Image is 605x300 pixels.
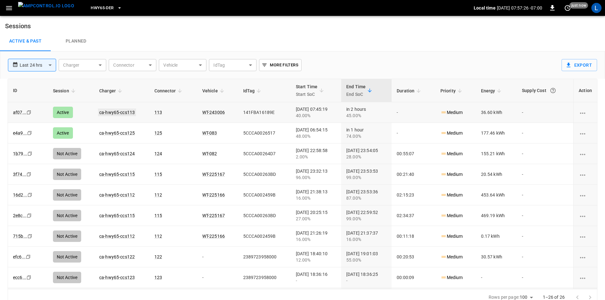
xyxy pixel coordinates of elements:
[517,205,573,226] td: -
[346,154,387,160] div: 28.00%
[238,247,291,267] td: 2389723958000
[53,272,81,283] div: Not Active
[476,143,517,164] td: 155.21 kWh
[53,210,81,221] div: Not Active
[13,192,27,197] a: 16d2...
[522,85,568,96] div: Supply Cost
[13,151,27,156] a: 1b79...
[53,251,81,263] div: Not Active
[579,233,592,239] div: charging session options
[27,150,33,157] div: copy
[440,109,463,116] p: Medium
[440,130,463,137] p: Medium
[579,192,592,198] div: charging session options
[238,164,291,185] td: 5CCCA00263BD
[88,2,124,14] button: HWY65-DER
[99,192,135,197] a: ca-hwy65-ccs112
[517,226,573,247] td: -
[202,87,226,95] span: Vehicle
[517,143,573,164] td: -
[296,83,318,98] div: Start Time
[476,123,517,143] td: 177.46 kWh
[154,130,162,136] a: 125
[99,275,135,280] a: ca-hwy65-ccs123
[476,185,517,205] td: 453.64 kWh
[26,109,32,116] div: copy
[440,254,463,260] p: Medium
[296,250,336,263] div: [DATE] 18:40:10
[18,2,74,10] img: ampcontrol.io logo
[476,102,517,123] td: 36.60 kWh
[392,226,435,247] td: 00:11:18
[346,90,366,98] p: End SoC
[51,31,101,51] a: Planned
[99,172,135,177] a: ca-hwy65-ccs115
[579,109,592,116] div: charging session options
[296,90,318,98] p: Start SoC
[392,185,435,205] td: 02:15:23
[154,151,162,156] a: 124
[27,191,33,198] div: copy
[296,271,336,284] div: [DATE] 18:36:16
[476,247,517,267] td: 30.57 kWh
[27,233,33,240] div: copy
[53,189,81,201] div: Not Active
[517,247,573,267] td: -
[296,174,336,181] div: 96.00%
[296,106,336,119] div: [DATE] 07:45:19
[573,79,597,102] th: Action
[346,257,387,263] div: 55.00%
[579,212,592,219] div: charging session options
[392,205,435,226] td: 02:34:37
[440,274,463,281] p: Medium
[474,5,496,11] p: Local time
[53,169,81,180] div: Not Active
[346,271,387,284] div: [DATE] 18:36:25
[53,148,81,159] div: Not Active
[591,3,602,13] div: profile-icon
[346,147,387,160] div: [DATE] 23:54:05
[154,254,162,259] a: 122
[296,133,336,139] div: 48.00%
[440,171,463,178] p: Medium
[346,83,366,98] div: End Time
[26,212,33,219] div: copy
[296,168,336,181] div: [DATE] 23:32:13
[238,143,291,164] td: 5CCCA00264D7
[440,150,463,157] p: Medium
[346,236,387,243] div: 16.00%
[481,87,504,95] span: Energy
[476,164,517,185] td: 20.54 kWh
[26,274,32,281] div: copy
[517,185,573,205] td: -
[392,267,435,288] td: 00:00:09
[197,247,238,267] td: -
[440,212,463,219] p: Medium
[296,209,336,222] div: [DATE] 20:25:15
[346,127,387,139] div: in 1 hour
[346,277,387,284] div: -
[346,230,387,243] div: [DATE] 21:37:37
[579,150,592,157] div: charging session options
[517,102,573,123] td: -
[8,79,597,289] div: sessions table
[296,236,336,243] div: 16.00%
[579,130,592,136] div: charging session options
[26,171,32,178] div: copy
[202,110,225,115] a: WT-243006
[13,275,26,280] a: ecc6...
[154,234,162,239] a: 112
[296,216,336,222] div: 27.00%
[517,123,573,143] td: -
[99,234,135,239] a: ca-hwy65-ccs112
[238,185,291,205] td: 5CCCA002459B
[13,110,26,115] a: af07...
[53,127,73,139] div: Active
[20,59,56,71] div: Last 24 hrs
[346,83,374,98] span: End TimeEnd SoC
[440,233,463,240] p: Medium
[440,87,464,95] span: Priority
[238,205,291,226] td: 5CCCA00263BD
[53,230,81,242] div: Not Active
[476,205,517,226] td: 469.19 kWh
